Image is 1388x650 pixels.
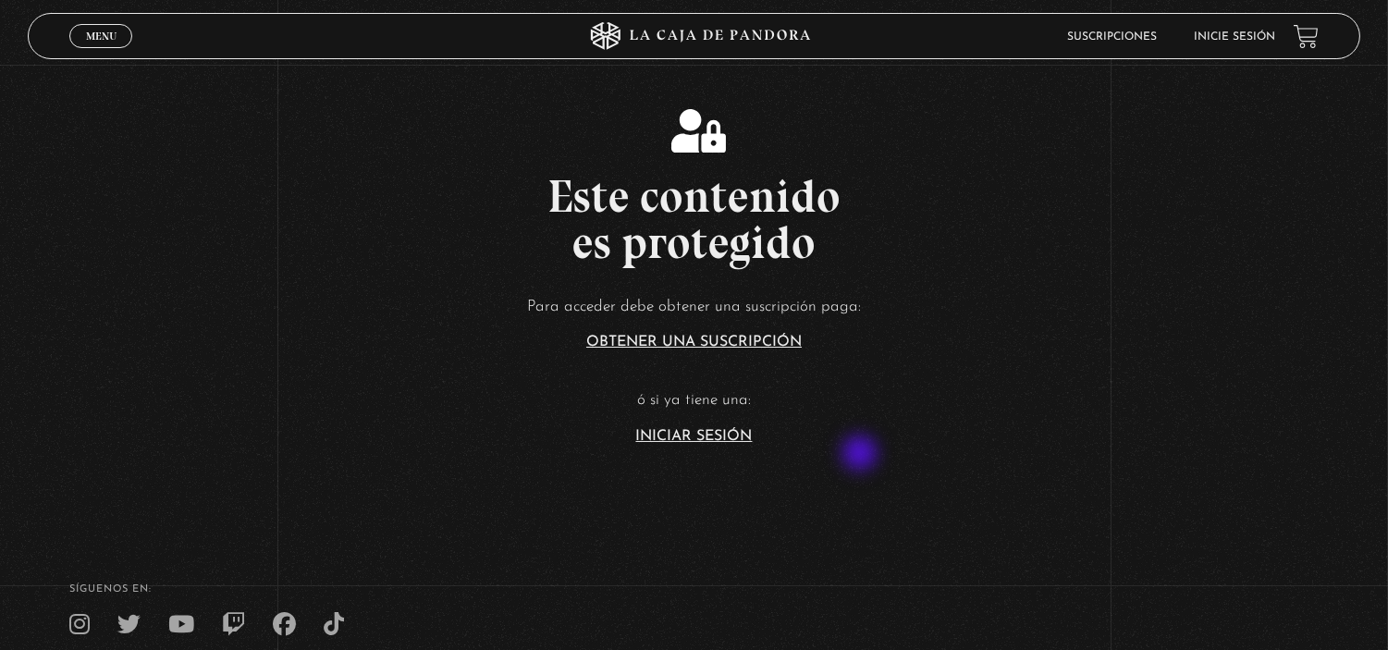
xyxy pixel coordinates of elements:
[636,429,753,444] a: Iniciar Sesión
[86,31,117,42] span: Menu
[1194,31,1275,43] a: Inicie sesión
[586,335,802,350] a: Obtener una suscripción
[69,584,1319,595] h4: SÍguenos en:
[1067,31,1157,43] a: Suscripciones
[80,46,123,59] span: Cerrar
[1294,24,1319,49] a: View your shopping cart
